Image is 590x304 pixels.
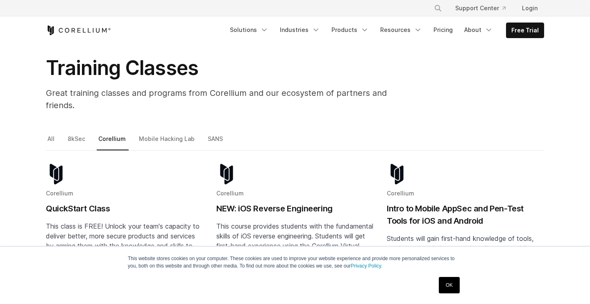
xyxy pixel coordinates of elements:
a: 8kSec [66,134,88,151]
h2: Intro to Mobile AppSec and Pen-Test Tools for iOS and Android [387,202,544,227]
a: Corellium [97,134,129,151]
span: Corellium [46,190,73,197]
span: Corellium [216,190,244,197]
span: Corellium [387,190,414,197]
a: Privacy Policy. [351,263,382,269]
a: Free Trial [506,23,544,38]
img: corellium-logo-icon-dark [216,164,237,184]
a: Solutions [225,23,273,37]
p: This course provides students with the fundamental skills of iOS reverse engineering. Students wi... [216,221,374,290]
a: About [459,23,498,37]
a: All [46,134,57,151]
a: Pricing [429,23,458,37]
a: Industries [275,23,325,37]
a: OK [439,277,460,293]
h2: QuickStart Class [46,202,203,215]
h1: Training Classes [46,56,415,80]
a: Support Center [449,1,512,16]
button: Search [431,1,445,16]
div: Navigation Menu [424,1,544,16]
a: Resources [375,23,427,37]
a: Corellium Home [46,25,111,35]
a: Products [327,23,374,37]
h2: NEW: iOS Reverse Engineering [216,202,374,215]
img: corellium-logo-icon-dark [387,164,407,184]
p: Great training classes and programs from Corellium and our ecosystem of partners and friends. [46,87,415,111]
span: This class is FREE! Unlock your team's capacity to deliver better, more secure products and servi... [46,222,203,279]
span: Students will gain first-hand knowledge of tools, tactics and techniques used to discover mobile ... [387,234,543,302]
a: SANS [206,134,226,151]
a: Login [515,1,544,16]
a: Mobile Hacking Lab [137,134,197,151]
p: This website stores cookies on your computer. These cookies are used to improve your website expe... [128,255,462,270]
div: Navigation Menu [225,23,544,38]
img: corellium-logo-icon-dark [46,164,66,184]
